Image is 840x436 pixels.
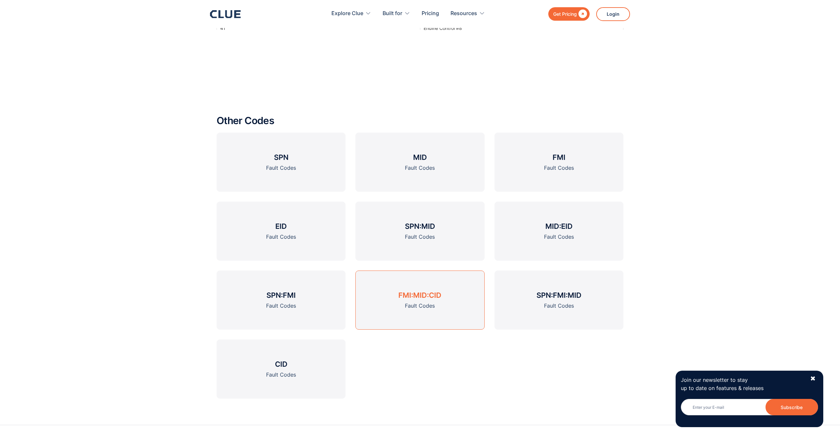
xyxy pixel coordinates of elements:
[544,164,574,172] div: Fault Codes
[266,302,296,310] div: Fault Codes
[217,21,420,36] td: 41
[451,3,485,24] div: Resources
[266,233,296,241] div: Fault Codes
[422,3,439,24] a: Pricing
[217,339,346,399] a: CIDFault Codes
[553,152,565,162] h3: FMI
[266,164,296,172] div: Fault Codes
[398,290,441,300] h3: FMI:MID:CID
[577,10,587,18] div: 
[266,371,296,379] div: Fault Codes
[413,152,427,162] h3: MID
[681,399,818,415] input: Enter your E-mail
[596,7,630,21] a: Login
[217,115,623,126] h2: Other Codes
[217,271,346,330] a: SPN:FMIFault Codes
[274,152,288,162] h3: SPN
[494,133,623,192] a: FMIFault Codes
[383,3,402,24] div: Built for
[217,202,346,261] a: EIDFault Codes
[275,359,287,369] h3: CID
[275,221,287,231] h3: EID
[681,399,818,422] form: Newsletter
[544,302,574,310] div: Fault Codes
[331,3,371,24] div: Explore Clue
[355,202,484,261] a: SPN:MIDFault Codes
[451,3,477,24] div: Resources
[420,21,623,36] td: Engine Control #8
[810,375,816,383] div: ✖
[383,3,410,24] div: Built for
[545,221,573,231] h3: MID:EID
[494,202,623,261] a: MID:EIDFault Codes
[355,271,484,330] a: FMI:MID:CIDFault Codes
[544,233,574,241] div: Fault Codes
[553,10,577,18] div: Get Pricing
[405,233,435,241] div: Fault Codes
[405,221,435,231] h3: SPN:MID
[536,290,581,300] h3: SPN:FMI:MID
[217,133,346,192] a: SPNFault Codes
[681,376,804,392] p: Join our newsletter to stay up to date on features & releases
[355,133,484,192] a: MIDFault Codes
[766,399,818,415] input: Subscribe
[266,290,296,300] h3: SPN:FMI
[494,271,623,330] a: SPN:FMI:MIDFault Codes
[405,302,435,310] div: Fault Codes
[405,164,435,172] div: Fault Codes
[548,7,590,21] a: Get Pricing
[331,3,363,24] div: Explore Clue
